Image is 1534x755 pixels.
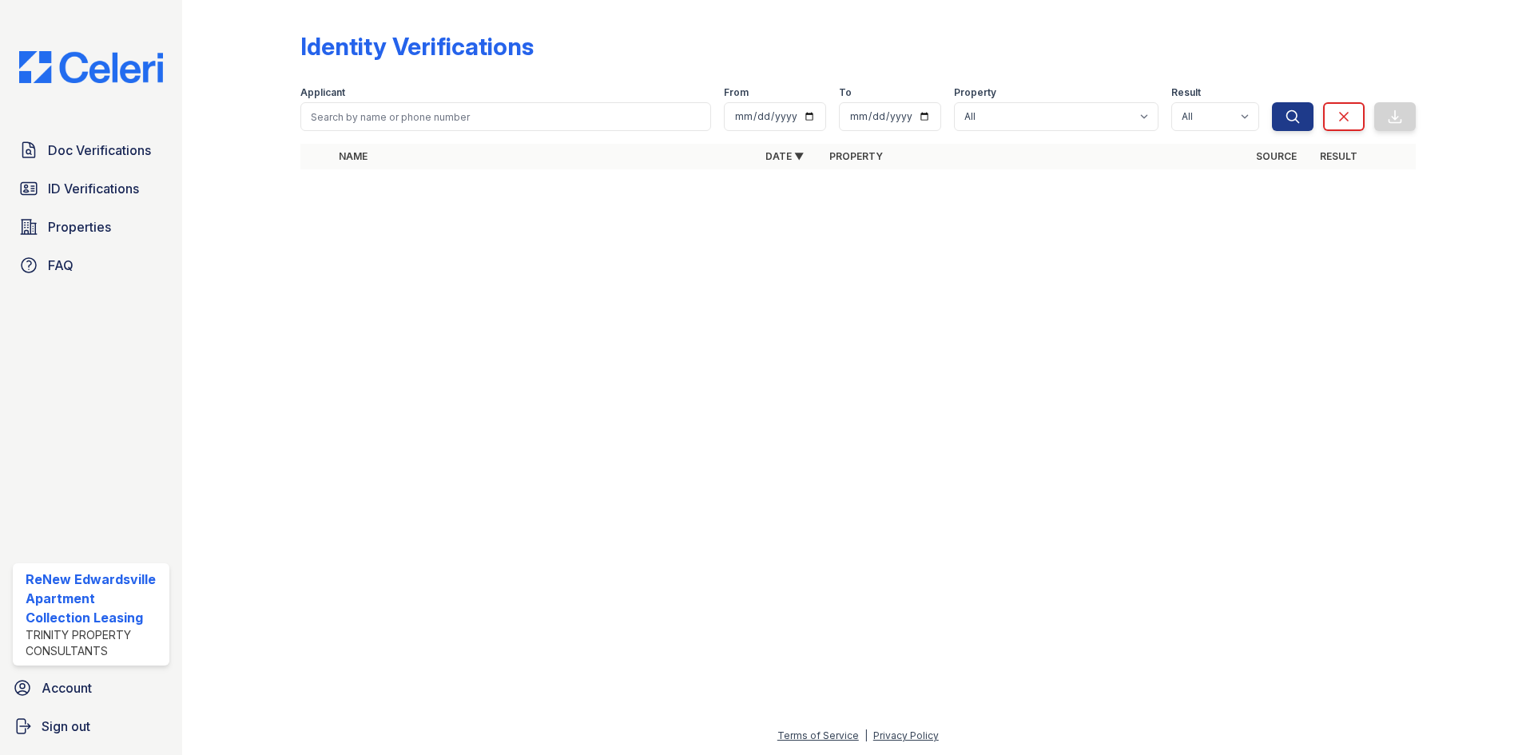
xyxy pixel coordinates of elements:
[839,86,852,99] label: To
[339,150,368,162] a: Name
[1256,150,1297,162] a: Source
[13,173,169,205] a: ID Verifications
[42,717,90,736] span: Sign out
[765,150,804,162] a: Date ▼
[724,86,749,99] label: From
[42,678,92,697] span: Account
[13,211,169,243] a: Properties
[864,729,868,741] div: |
[1171,86,1201,99] label: Result
[26,570,163,627] div: ReNew Edwardsville Apartment Collection Leasing
[1320,150,1357,162] a: Result
[48,217,111,236] span: Properties
[777,729,859,741] a: Terms of Service
[48,141,151,160] span: Doc Verifications
[26,627,163,659] div: Trinity Property Consultants
[873,729,939,741] a: Privacy Policy
[6,51,176,83] img: CE_Logo_Blue-a8612792a0a2168367f1c8372b55b34899dd931a85d93a1a3d3e32e68fde9ad4.png
[300,32,534,61] div: Identity Verifications
[13,249,169,281] a: FAQ
[300,102,711,131] input: Search by name or phone number
[6,672,176,704] a: Account
[13,134,169,166] a: Doc Verifications
[48,179,139,198] span: ID Verifications
[300,86,345,99] label: Applicant
[48,256,74,275] span: FAQ
[954,86,996,99] label: Property
[829,150,883,162] a: Property
[6,710,176,742] a: Sign out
